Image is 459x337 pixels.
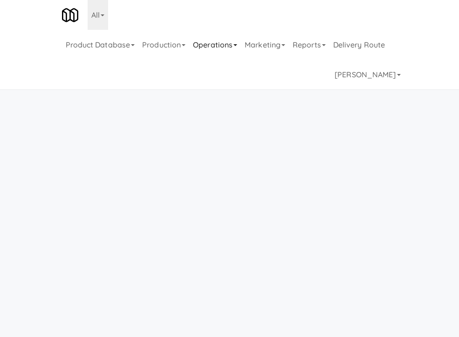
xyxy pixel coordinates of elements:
a: Marketing [241,30,289,60]
img: Micromart [62,7,78,23]
a: Delivery Route [329,30,389,60]
a: Operations [189,30,241,60]
a: [PERSON_NAME] [331,60,404,89]
a: Reports [289,30,329,60]
a: Product Database [62,30,139,60]
a: Production [138,30,189,60]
